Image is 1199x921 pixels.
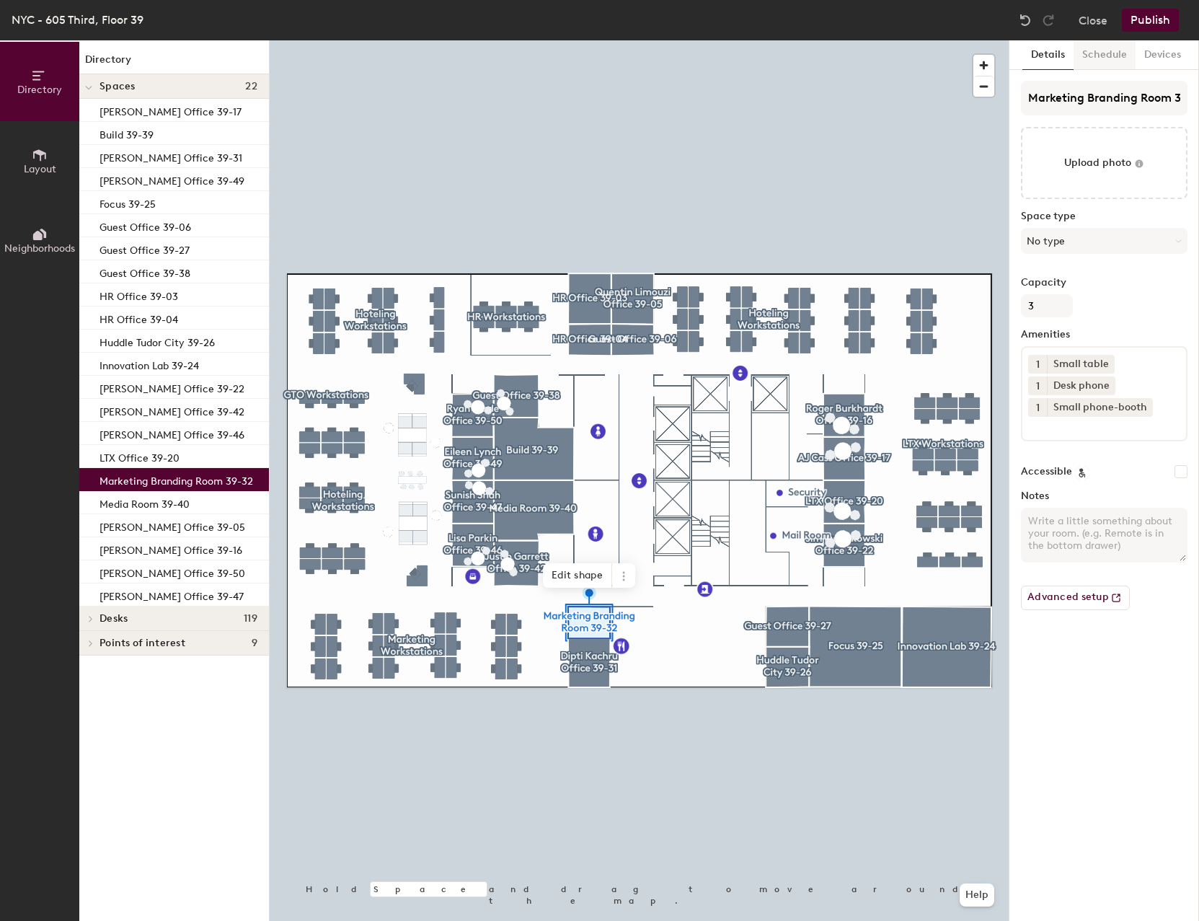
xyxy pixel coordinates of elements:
span: Desks [99,613,128,625]
button: Advanced setup [1021,586,1130,610]
span: 1 [1036,400,1040,415]
label: Capacity [1021,277,1187,288]
button: Close [1079,9,1107,32]
p: Huddle Tudor City 39-26 [99,332,215,349]
button: Schedule [1074,40,1136,70]
p: HR Office 39-03 [99,286,178,303]
img: Redo [1041,13,1056,27]
p: [PERSON_NAME] Office 39-17 [99,102,242,118]
button: Help [960,883,994,907]
button: 1 [1028,398,1047,417]
span: Directory [17,84,62,96]
p: Media Room 39-40 [99,494,190,511]
p: [PERSON_NAME] Office 39-31 [99,148,242,164]
p: LTX Office 39-20 [99,448,180,464]
span: 9 [252,638,257,649]
button: Upload photo [1021,127,1187,199]
label: Notes [1021,490,1187,502]
span: Neighborhoods [4,242,75,255]
span: 22 [245,81,257,92]
p: Guest Office 39-27 [99,240,190,257]
div: Small phone-booth [1047,398,1153,417]
button: 1 [1028,376,1047,395]
button: Publish [1122,9,1179,32]
p: [PERSON_NAME] Office 39-49 [99,171,244,188]
p: Marketing Branding Room 39-32 [99,471,253,488]
p: [PERSON_NAME] Office 39-46 [99,425,244,441]
div: Desk phone [1047,376,1115,395]
span: Points of interest [99,638,185,649]
button: No type [1021,228,1187,254]
span: 119 [244,613,257,625]
p: [PERSON_NAME] Office 39-16 [99,540,242,557]
button: Details [1022,40,1074,70]
span: Edit shape [543,563,612,588]
label: Space type [1021,211,1187,222]
label: Accessible [1021,466,1072,477]
button: Devices [1136,40,1190,70]
label: Amenities [1021,329,1187,340]
p: [PERSON_NAME] Office 39-50 [99,563,245,580]
p: Guest Office 39-38 [99,263,190,280]
p: HR Office 39-04 [99,309,178,326]
span: Spaces [99,81,136,92]
p: [PERSON_NAME] Office 39-05 [99,517,245,534]
p: [PERSON_NAME] Office 39-47 [99,586,244,603]
h1: Directory [79,52,269,74]
p: Focus 39-25 [99,194,156,211]
p: Innovation Lab 39-24 [99,356,199,372]
button: 1 [1028,355,1047,374]
div: Small table [1047,355,1115,374]
p: [PERSON_NAME] Office 39-42 [99,402,244,418]
span: 1 [1036,379,1040,394]
span: Layout [24,163,56,175]
span: 1 [1036,357,1040,372]
p: Guest Office 39-06 [99,217,191,234]
p: Build 39-39 [99,125,154,141]
div: NYC - 605 Third, Floor 39 [12,11,143,29]
img: Undo [1018,13,1032,27]
p: [PERSON_NAME] Office 39-22 [99,379,244,395]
